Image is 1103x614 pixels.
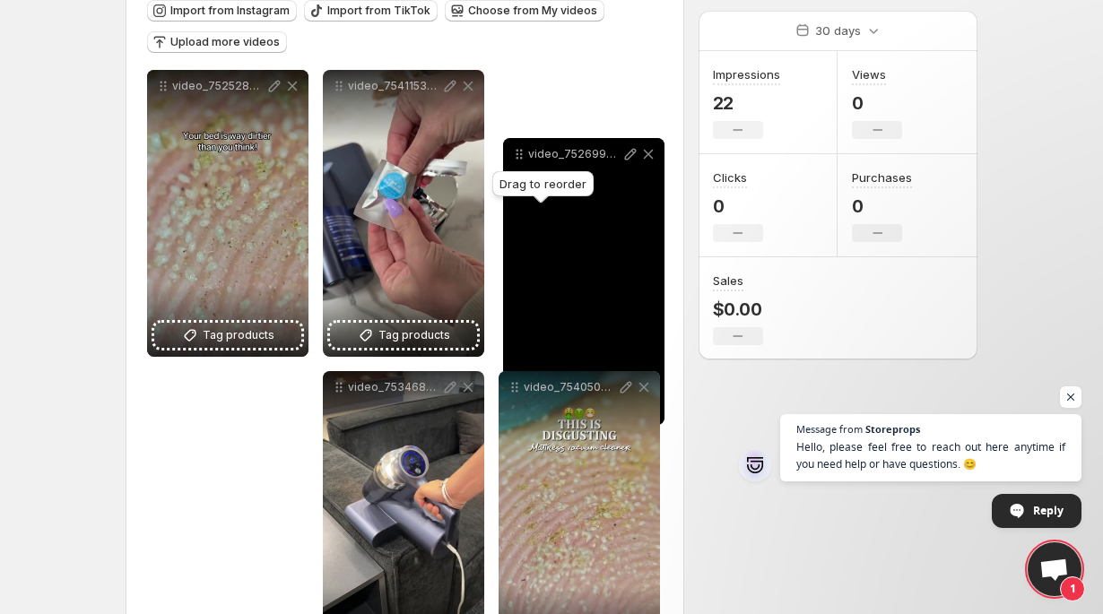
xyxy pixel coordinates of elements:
[348,79,441,93] p: video_7541153478454856973
[1033,495,1064,526] span: Reply
[713,169,747,186] h3: Clicks
[330,323,477,348] button: Tag products
[852,169,912,186] h3: Purchases
[815,22,861,39] p: 30 days
[378,326,450,344] span: Tag products
[348,380,441,394] p: video_7534683050383281463
[713,195,763,217] p: 0
[170,35,280,49] span: Upload more videos
[852,195,912,217] p: 0
[865,424,920,434] span: Storeprops
[170,4,290,18] span: Import from Instagram
[528,147,621,161] p: video_7526993133939313951
[323,70,484,357] div: video_7541153478454856973Tag products
[468,4,597,18] span: Choose from My videos
[203,326,274,344] span: Tag products
[503,138,664,425] div: video_7526993133939313951Tag products
[713,65,780,83] h3: Impressions
[796,424,863,434] span: Message from
[172,79,265,93] p: video_7525289254428364046
[713,298,763,320] p: $0.00
[852,92,902,114] p: 0
[147,70,308,357] div: video_7525289254428364046Tag products
[154,323,301,348] button: Tag products
[524,380,617,394] p: video_7540506095576567095
[713,92,780,114] p: 22
[852,65,886,83] h3: Views
[713,272,743,290] h3: Sales
[1060,576,1085,601] span: 1
[147,31,287,53] button: Upload more videos
[1028,542,1081,596] div: Open chat
[327,4,430,18] span: Import from TikTok
[796,438,1065,472] span: Hello, please feel free to reach out here anytime if you need help or have questions. 😊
